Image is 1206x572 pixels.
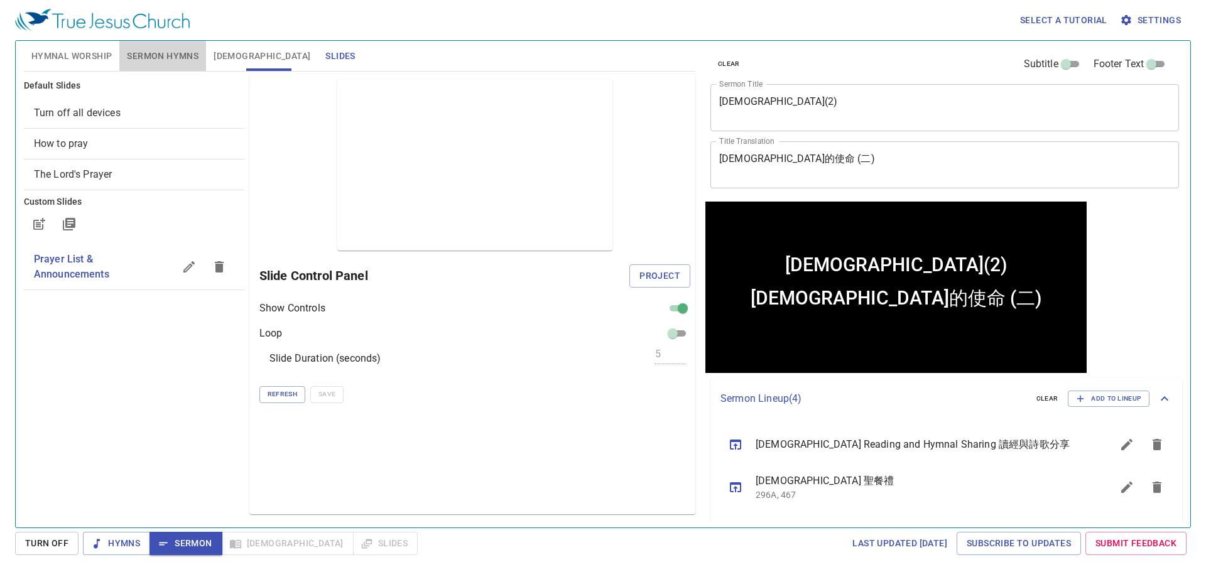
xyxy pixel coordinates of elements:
span: Last updated [DATE] [852,536,947,551]
span: clear [1036,393,1058,404]
button: Add to Lineup [1068,391,1149,407]
div: The Lord's Prayer [24,159,244,190]
span: [DEMOGRAPHIC_DATA] Reading and Hymnal Sharing 讀經與詩歌分享 [756,437,1082,452]
h6: Slide Control Panel [259,266,629,286]
button: Hymns [83,532,150,555]
span: Prayer List & Announcements [34,253,109,280]
p: Show Controls [259,301,325,316]
span: Turn Off [25,536,68,551]
button: Turn Off [15,532,79,555]
span: [DEMOGRAPHIC_DATA] [214,48,310,64]
h6: Custom Slides [24,195,244,209]
p: Sermon Lineup ( 4 ) [720,391,1026,406]
span: clear [718,58,740,70]
a: Subscribe to Updates [957,532,1081,555]
span: Subscribe to Updates [967,536,1071,551]
span: Refresh [268,389,297,400]
span: [DEMOGRAPHIC_DATA] 聖餐禮 [756,473,1082,488]
button: Sermon [149,532,222,555]
span: Sermon [160,536,212,551]
iframe: from-child [705,202,1087,373]
span: [object Object] [34,107,121,119]
span: Sermon Hymns [127,48,198,64]
button: Project [629,264,690,288]
div: Turn off all devices [24,98,244,128]
a: Submit Feedback [1085,532,1187,555]
div: How to pray [24,129,244,159]
span: Settings [1122,13,1181,28]
h6: Default Slides [24,79,244,93]
img: True Jesus Church [15,9,190,31]
button: clear [710,57,747,72]
span: Hymnal Worship [31,48,112,64]
span: [object Object] [34,138,89,149]
span: Add to Lineup [1076,393,1141,404]
p: 296A, 467 [756,488,1082,501]
span: [object Object] [34,168,112,180]
span: Hymns [93,536,140,551]
button: Settings [1117,9,1186,32]
span: Project [639,268,680,284]
button: Refresh [259,386,305,402]
p: Loop [259,326,283,341]
span: Submit Feedback [1095,536,1176,551]
a: Last updated [DATE] [847,532,952,555]
span: Select a tutorial [1020,13,1107,28]
span: Footer Text [1094,57,1144,72]
button: Select a tutorial [1015,9,1112,32]
span: Slides [325,48,355,64]
p: Slide Duration (seconds) [269,351,381,366]
textarea: [DEMOGRAPHIC_DATA](2) [719,95,1170,119]
div: Prayer List & Announcements [24,244,244,289]
div: Sermon Lineup(4)clearAdd to Lineup [710,378,1182,419]
textarea: [DEMOGRAPHIC_DATA]的使命 (二) [719,153,1170,176]
span: Subtitle [1024,57,1058,72]
button: clear [1029,391,1066,406]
